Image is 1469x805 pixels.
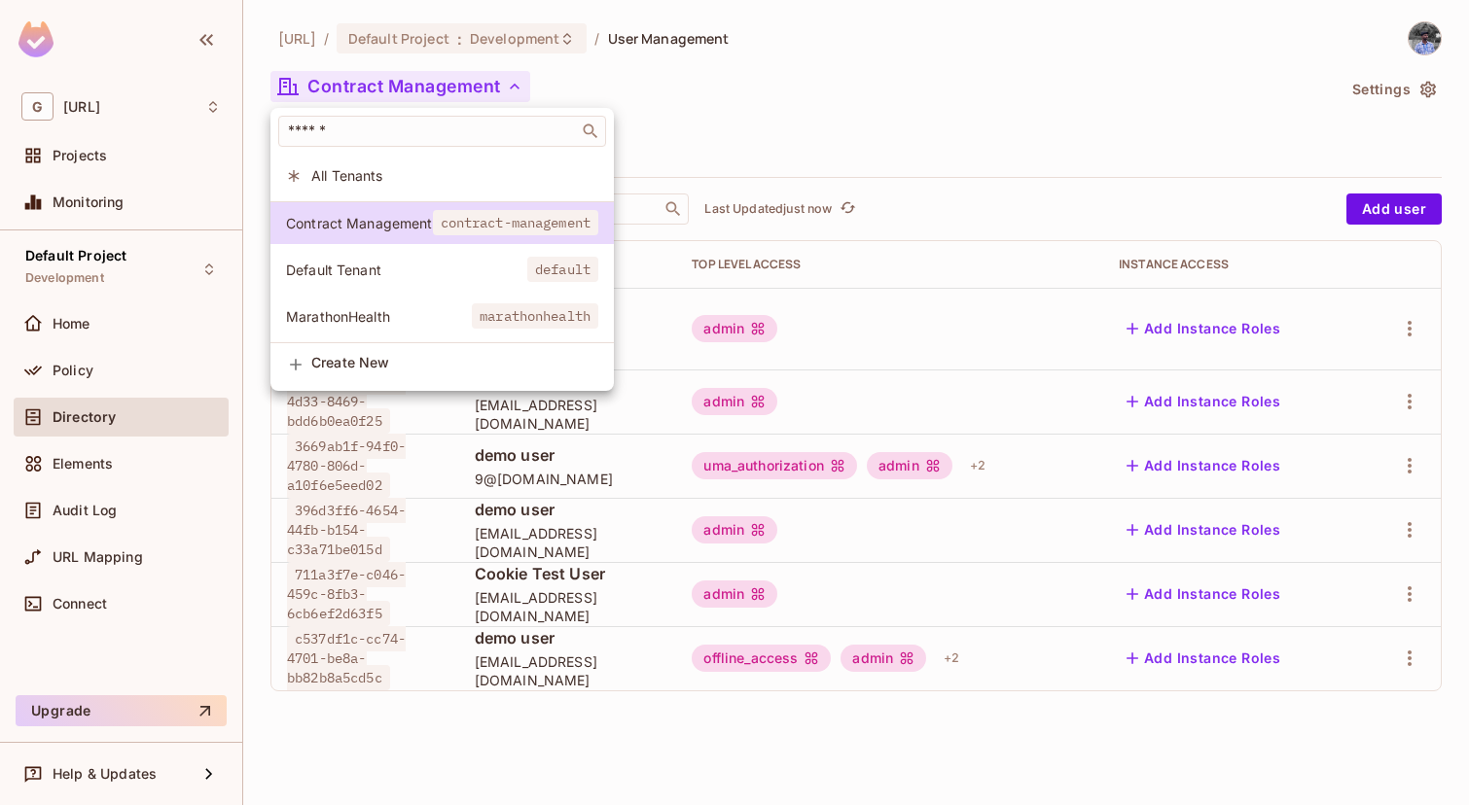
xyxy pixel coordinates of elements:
[270,296,614,337] div: Show only users with a role in this tenant: MarathonHealth
[311,355,598,370] span: Create New
[286,214,433,232] span: Contract Management
[433,210,599,235] span: contract-management
[286,307,472,326] span: MarathonHealth
[527,257,598,282] span: default
[270,249,614,291] div: Show only users with a role in this tenant: Default Tenant
[286,261,527,279] span: Default Tenant
[311,166,598,185] span: All Tenants
[270,202,614,244] div: Show only users with a role in this tenant: Contract Management
[472,303,598,329] span: marathonhealth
